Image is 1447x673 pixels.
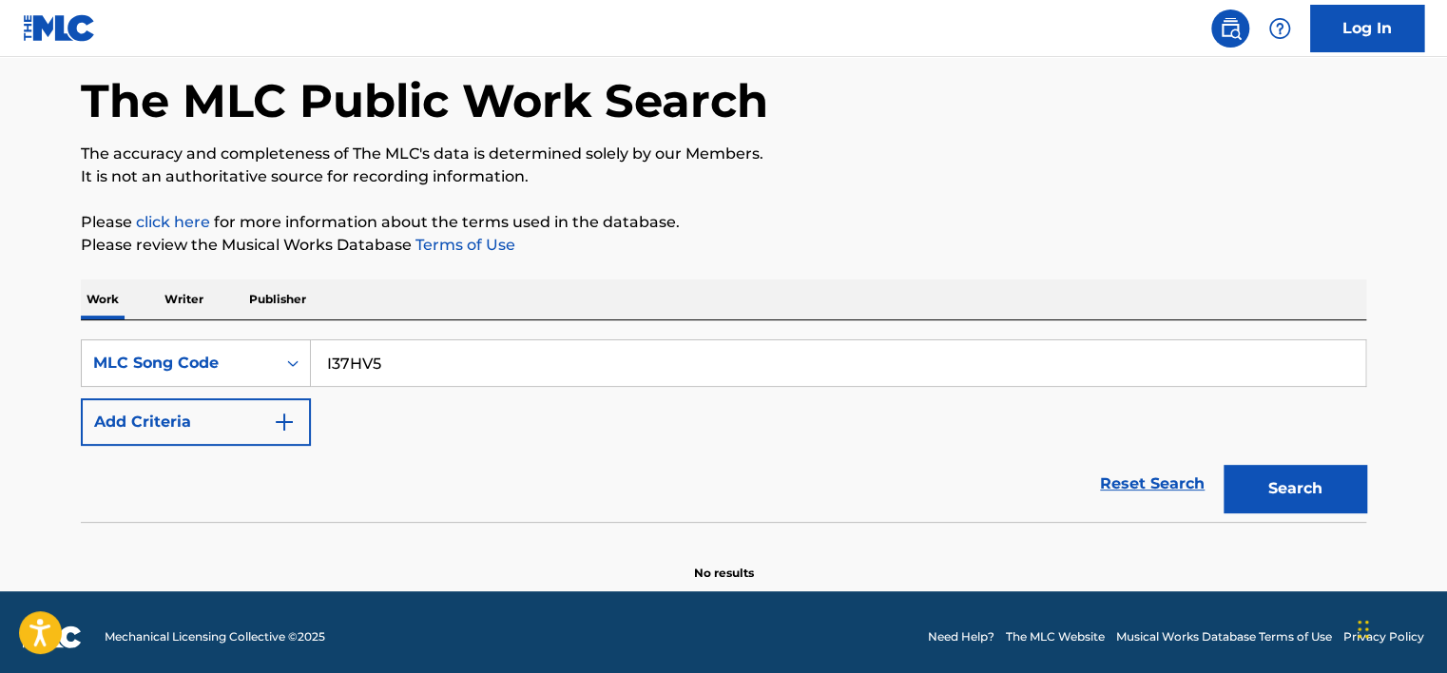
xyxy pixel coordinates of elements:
button: Add Criteria [81,398,311,446]
a: click here [136,213,210,231]
div: টেনে আনুন [1358,601,1369,658]
img: help [1268,17,1291,40]
form: Search Form [81,339,1366,522]
a: The MLC Website [1006,628,1105,645]
iframe: Chat Widget [1352,582,1447,673]
a: Public Search [1211,10,1249,48]
a: Need Help? [928,628,994,645]
div: MLC Song Code [93,352,264,375]
a: Privacy Policy [1343,628,1424,645]
button: Search [1224,465,1366,512]
p: Work [81,279,125,319]
p: Please review the Musical Works Database [81,234,1366,257]
a: Log In [1310,5,1424,52]
a: Terms of Use [412,236,515,254]
div: Help [1261,10,1299,48]
p: The accuracy and completeness of The MLC's data is determined solely by our Members. [81,143,1366,165]
p: Publisher [243,279,312,319]
p: Please for more information about the terms used in the database. [81,211,1366,234]
div: চ্যাট উইজেট [1352,582,1447,673]
img: 9d2ae6d4665cec9f34b9.svg [273,411,296,433]
a: Musical Works Database Terms of Use [1116,628,1332,645]
span: Mechanical Licensing Collective © 2025 [105,628,325,645]
img: search [1219,17,1242,40]
h1: The MLC Public Work Search [81,72,768,129]
p: Writer [159,279,209,319]
a: Reset Search [1090,463,1214,505]
p: It is not an authoritative source for recording information. [81,165,1366,188]
img: MLC Logo [23,14,96,42]
p: No results [694,542,754,582]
